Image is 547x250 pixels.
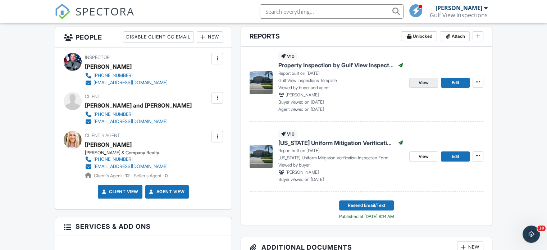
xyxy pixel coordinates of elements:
[123,31,194,43] div: Disable Client CC Email
[85,55,110,60] span: Inspector
[85,163,168,170] a: [EMAIL_ADDRESS][DOMAIN_NAME]
[55,27,232,47] h3: People
[94,73,133,78] div: [PHONE_NUMBER]
[76,4,135,19] span: SPECTORA
[85,150,173,156] div: [PERSON_NAME] & Company Realty
[85,72,168,79] a: [PHONE_NUMBER]
[197,31,223,43] div: New
[85,156,168,163] a: [PHONE_NUMBER]
[260,4,404,19] input: Search everything...
[523,226,540,243] iframe: Intercom live chat
[94,119,168,124] div: [EMAIL_ADDRESS][DOMAIN_NAME]
[55,4,70,19] img: The Best Home Inspection Software - Spectora
[148,188,185,195] a: Agent View
[436,4,482,12] div: [PERSON_NAME]
[85,79,168,86] a: [EMAIL_ADDRESS][DOMAIN_NAME]
[94,156,133,162] div: [PHONE_NUMBER]
[85,94,100,99] span: Client
[85,139,132,150] a: [PERSON_NAME]
[125,173,130,178] strong: 12
[100,188,138,195] a: Client View
[85,118,186,125] a: [EMAIL_ADDRESS][DOMAIN_NAME]
[134,173,168,178] span: Seller's Agent -
[94,112,133,117] div: [PHONE_NUMBER]
[55,217,232,236] h3: Services & Add ons
[55,10,135,25] a: SPECTORA
[85,133,120,138] span: Client's Agent
[94,164,168,169] div: [EMAIL_ADDRESS][DOMAIN_NAME]
[165,173,168,178] strong: 0
[94,80,168,86] div: [EMAIL_ADDRESS][DOMAIN_NAME]
[85,61,132,72] div: [PERSON_NAME]
[85,111,186,118] a: [PHONE_NUMBER]
[85,100,192,111] div: [PERSON_NAME] and [PERSON_NAME]
[94,173,131,178] span: Client's Agent -
[430,12,488,19] div: Gulf View Inspections
[537,226,546,231] span: 10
